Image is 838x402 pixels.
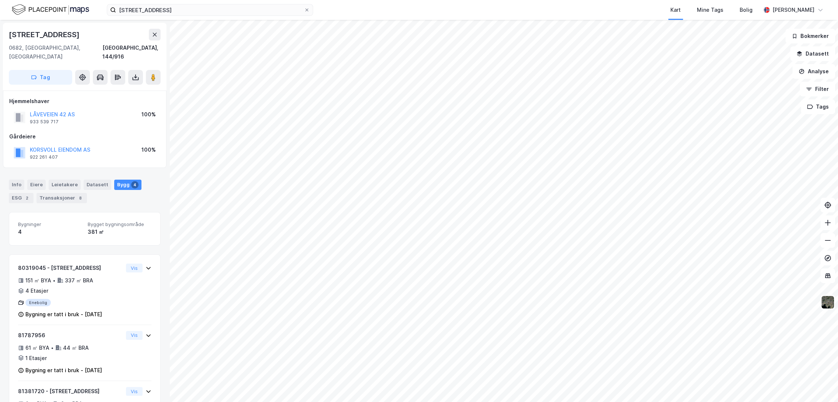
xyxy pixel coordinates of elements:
div: Bygg [114,180,141,190]
div: 44 ㎡ BRA [63,343,89,352]
div: 922 261 407 [30,154,58,160]
div: 81787956 [18,331,123,340]
div: 81381720 - [STREET_ADDRESS] [18,387,123,396]
img: 9k= [821,295,835,309]
div: Datasett [84,180,111,190]
div: Hjemmelshaver [9,97,160,106]
div: Kart [670,6,681,14]
input: Søk på adresse, matrikkel, gårdeiere, leietakere eller personer [116,4,304,15]
div: • [53,278,56,283]
div: 1 Etasjer [25,354,47,363]
div: 80319045 - [STREET_ADDRESS] [18,264,123,272]
div: 4 [131,181,139,188]
div: [STREET_ADDRESS] [9,29,81,40]
div: Kontrollprogram for chat [801,367,838,402]
div: Leietakere [49,180,81,190]
div: 381 ㎡ [88,228,151,236]
div: 337 ㎡ BRA [65,276,93,285]
span: Bygninger [18,221,82,228]
div: 2 [23,194,31,202]
span: Bygget bygningsområde [88,221,151,228]
div: Bygning er tatt i bruk - [DATE] [25,310,102,319]
div: 4 Etasjer [25,286,48,295]
button: Vis [126,264,143,272]
button: Tags [801,99,835,114]
div: 0682, [GEOGRAPHIC_DATA], [GEOGRAPHIC_DATA] [9,43,102,61]
button: Bokmerker [785,29,835,43]
div: Mine Tags [697,6,723,14]
div: • [51,345,54,351]
button: Analyse [792,64,835,79]
button: Datasett [790,46,835,61]
div: Eiere [27,180,46,190]
div: Gårdeiere [9,132,160,141]
div: 8 [77,194,84,202]
div: 933 539 717 [30,119,59,125]
button: Tag [9,70,72,85]
div: 61 ㎡ BYA [25,343,49,352]
div: Transaksjoner [36,193,87,203]
button: Vis [126,387,143,396]
div: Bygning er tatt i bruk - [DATE] [25,366,102,375]
button: Vis [126,331,143,340]
div: 100% [141,110,156,119]
iframe: Chat Widget [801,367,838,402]
div: Bolig [740,6,753,14]
img: logo.f888ab2527a4732fd821a326f86c7f29.svg [12,3,89,16]
button: Filter [800,82,835,96]
div: ESG [9,193,34,203]
div: 151 ㎡ BYA [25,276,51,285]
div: [PERSON_NAME] [772,6,814,14]
div: 4 [18,228,82,236]
div: 100% [141,145,156,154]
div: [GEOGRAPHIC_DATA], 144/916 [102,43,161,61]
div: Info [9,180,24,190]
